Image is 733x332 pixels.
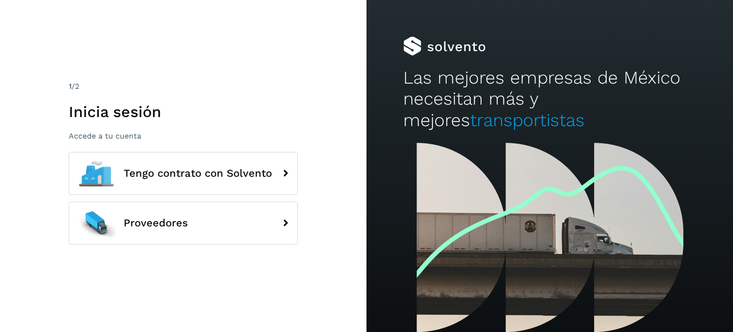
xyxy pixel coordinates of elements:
[69,152,298,195] button: Tengo contrato con Solvento
[69,82,72,91] span: 1
[124,217,188,229] span: Proveedores
[69,103,298,121] h1: Inicia sesión
[470,110,585,130] span: transportistas
[403,67,696,131] h2: Las mejores empresas de México necesitan más y mejores
[124,168,272,179] span: Tengo contrato con Solvento
[69,81,298,92] div: /2
[69,202,298,245] button: Proveedores
[69,131,298,140] p: Accede a tu cuenta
